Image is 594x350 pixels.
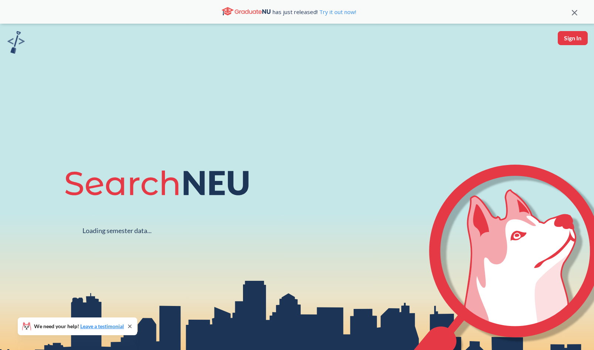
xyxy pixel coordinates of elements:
a: Try it out now! [318,8,356,16]
a: sandbox logo [7,31,25,56]
div: Loading semester data... [82,226,152,235]
span: We need your help! [34,324,124,329]
span: has just released! [273,8,356,16]
a: Leave a testimonial [80,323,124,329]
button: Sign In [558,31,588,45]
img: sandbox logo [7,31,25,54]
